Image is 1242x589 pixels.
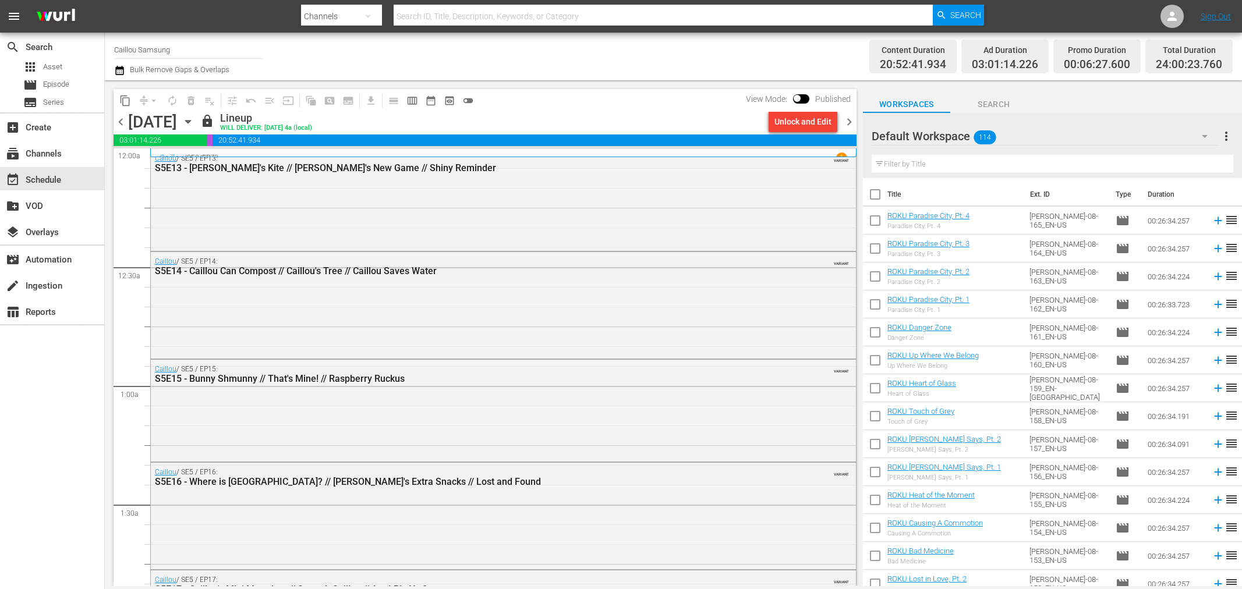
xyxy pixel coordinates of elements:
[863,97,950,112] span: Workspaces
[242,91,260,110] span: Revert to Primary Episode
[793,94,801,102] span: Toggle to switch from Published to Draft view.
[444,95,455,107] span: preview_outlined
[887,334,951,342] div: Danger Zone
[842,115,857,129] span: chevron_right
[23,78,37,92] span: Episode
[23,60,37,74] span: Asset
[182,91,200,110] span: Select an event to delete
[840,154,844,162] p: 1
[1025,430,1111,458] td: [PERSON_NAME]-08-157_EN-US
[1116,269,1130,283] span: Episode
[1212,242,1225,255] svg: Add to Schedule
[1064,58,1130,72] span: 00:06:27.600
[774,111,831,132] div: Unlock and Edit
[298,89,320,112] span: Refresh All Search Blocks
[155,154,176,162] a: Caillou
[155,468,176,476] a: Caillou
[155,257,176,265] a: Caillou
[1143,374,1207,402] td: 00:26:34.257
[1225,297,1239,311] span: reorder
[1212,438,1225,450] svg: Add to Schedule
[1212,382,1225,395] svg: Add to Schedule
[834,574,849,584] span: VARIANT
[972,58,1038,72] span: 03:01:14.226
[887,574,967,583] a: ROKU Lost in Love, Pt. 2
[1025,346,1111,374] td: [PERSON_NAME]-08-160_EN-US
[462,95,474,107] span: toggle_off
[1116,521,1130,535] span: Episode
[1225,381,1239,395] span: reorder
[1225,492,1239,506] span: reorder
[1212,326,1225,339] svg: Add to Schedule
[128,112,177,132] div: [DATE]
[207,134,213,146] span: 00:06:27.600
[28,3,84,30] img: ans4CAIJ8jUAAAAAAAAAAAAAAAAAAAAAAAAgQb4GAAAAAAAAAAAAAAAAAAAAAAAAJMjXAAAAAAAAAAAAAAAAAAAAAAAAgAT5G...
[128,65,229,74] span: Bulk Remove Gaps & Overlaps
[155,162,788,173] div: S5E13 - [PERSON_NAME]'s Kite // [PERSON_NAME]'s New Game // Shiny Reminder
[872,120,1219,152] div: Default Workspace
[1225,548,1239,562] span: reorder
[1225,241,1239,255] span: reorder
[119,95,131,107] span: content_copy
[1116,549,1130,563] span: Episode
[1143,514,1207,542] td: 00:26:34.257
[43,61,62,73] span: Asset
[1116,409,1130,423] span: Episode
[116,91,135,110] span: Copy Lineup
[1225,353,1239,367] span: reorder
[1116,297,1130,311] span: Episode
[1023,178,1109,211] th: Ext. ID
[220,112,312,125] div: Lineup
[950,5,981,26] span: Search
[1025,402,1111,430] td: [PERSON_NAME]-08-158_EN-US
[6,253,20,267] span: Automation
[155,365,176,373] a: Caillou
[114,134,207,146] span: 03:01:14.226
[155,373,788,384] div: S5E15 - Bunny Shmunny // That's Mine! // Raspberry Ruckus
[1116,493,1130,507] span: Episode
[880,42,946,58] div: Content Duration
[425,95,437,107] span: date_range_outlined
[887,407,954,416] a: ROKU Touch of Grey
[1143,458,1207,486] td: 00:26:34.257
[1143,542,1207,570] td: 00:26:34.257
[155,576,176,584] a: Caillou
[213,134,857,146] span: 20:52:41.934
[320,91,339,110] span: Create Search Block
[887,446,1001,453] div: [PERSON_NAME] Says, Pt. 2
[1025,542,1111,570] td: [PERSON_NAME]-08-153_EN-US
[1116,214,1130,228] span: Episode
[887,306,969,314] div: Paradise City, Pt. 1
[887,267,969,276] a: ROKU Paradise City, Pt. 2
[1212,410,1225,423] svg: Add to Schedule
[155,476,788,487] div: S5E16 - Where is [GEOGRAPHIC_DATA]? // [PERSON_NAME]'s Extra Snacks // Lost and Found
[155,154,788,173] div: / SE5 / EP13:
[155,365,788,384] div: / SE5 / EP15:
[1143,402,1207,430] td: 00:26:34.191
[1025,207,1111,235] td: [PERSON_NAME]-08-165_EN-US
[1025,262,1111,290] td: [PERSON_NAME]-08-163_EN-US
[406,95,418,107] span: calendar_view_week_outlined
[1116,381,1130,395] span: Episode
[6,199,20,213] span: VOD
[933,5,984,26] button: Search
[1116,325,1130,339] span: Episode
[1225,409,1239,423] span: reorder
[887,491,975,499] a: ROKU Heat of the Moment
[1212,466,1225,478] svg: Add to Schedule
[1064,42,1130,58] div: Promo Duration
[1201,12,1231,21] a: Sign Out
[160,153,184,162] a: Caillou
[887,362,979,370] div: Up Where We Belong
[7,9,21,23] span: menu
[887,530,983,537] div: Causing A Commotion
[184,154,187,162] p: /
[1212,521,1225,534] svg: Add to Schedule
[887,278,969,286] div: Paradise City, Pt. 2
[1143,346,1207,374] td: 00:26:34.257
[1143,262,1207,290] td: 00:26:34.224
[1225,520,1239,534] span: reorder
[1212,214,1225,227] svg: Add to Schedule
[1143,207,1207,235] td: 00:26:34.257
[887,418,954,425] div: Touch of Grey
